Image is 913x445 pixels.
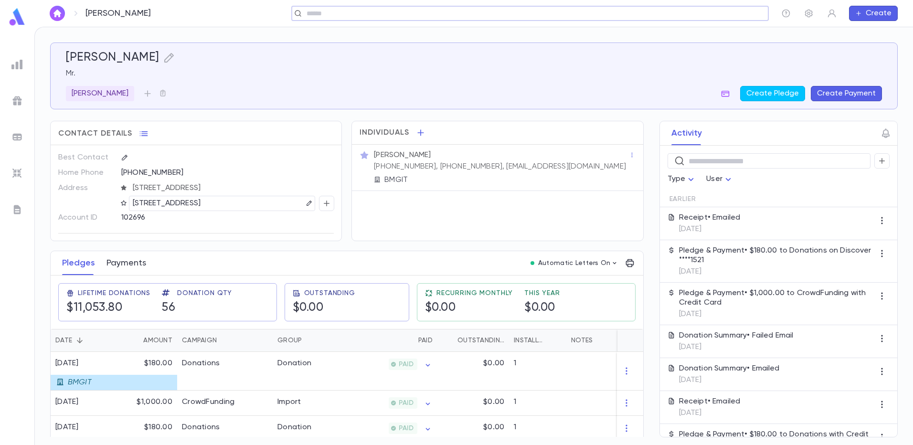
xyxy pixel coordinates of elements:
[395,360,417,368] span: PAID
[538,259,611,267] p: Automatic Letters On
[11,59,23,70] img: reports_grey.c525e4749d1bce6a11f5fe2a8de1b229.svg
[115,391,177,416] div: $1,000.00
[527,256,622,270] button: Automatic Letters On
[58,180,113,196] p: Address
[128,333,143,348] button: Sort
[115,329,177,352] div: Amount
[566,329,686,352] div: Notes
[509,416,566,441] div: 1
[668,175,686,183] span: Type
[706,175,722,183] span: User
[679,213,741,222] p: Receipt • Emailed
[11,131,23,143] img: batches_grey.339ca447c9d9533ef1741baa751efc33.svg
[58,150,113,165] p: Best Contact
[55,397,79,407] div: [DATE]
[679,375,780,385] p: [DATE]
[58,165,113,180] p: Home Phone
[66,86,134,101] div: [PERSON_NAME]
[293,301,324,315] h5: $0.00
[811,86,882,101] button: Create Payment
[182,397,234,407] div: CrowdFunding
[679,288,874,307] p: Pledge & Payment • $1,000.00 to CrowdFunding with Credit Card
[58,210,113,225] p: Account ID
[418,329,433,352] div: Paid
[514,329,546,352] div: Installments
[671,121,702,145] button: Activity
[55,359,129,368] div: [DATE]
[55,329,72,352] div: Date
[679,246,874,265] p: Pledge & Payment • $180.00 to Donations on Discover ****1521
[483,359,504,368] p: $0.00
[679,331,794,340] p: Donation Summary • Failed Email
[11,168,23,179] img: imports_grey.530a8a0e642e233f2baf0ef88e8c9fcb.svg
[395,424,417,432] span: PAID
[436,289,513,297] span: Recurring Monthly
[121,210,287,224] div: 102696
[55,423,79,432] div: [DATE]
[668,170,697,189] div: Type
[277,359,311,368] div: Donation
[66,69,882,78] p: Mr.
[425,301,456,315] h5: $0.00
[277,397,301,407] div: Import
[442,333,457,348] button: Sort
[344,329,437,352] div: Paid
[509,352,566,391] div: 1
[177,289,232,297] span: Donation Qty
[182,359,220,368] div: Donations
[11,95,23,106] img: campaigns_grey.99e729a5f7ee94e3726e6486bddda8f1.svg
[546,333,562,348] button: Sort
[273,329,344,352] div: Group
[72,89,128,98] p: [PERSON_NAME]
[571,329,593,352] div: Notes
[66,51,159,65] h5: [PERSON_NAME]
[374,162,626,171] p: [PHONE_NUMBER], [PHONE_NUMBER], [EMAIL_ADDRESS][DOMAIN_NAME]
[121,165,334,180] div: [PHONE_NUMBER]
[106,251,146,275] button: Payments
[457,329,504,352] div: Outstanding
[509,329,566,352] div: Installments
[8,8,27,26] img: logo
[669,195,696,203] span: Earlier
[277,329,302,352] div: Group
[679,408,741,418] p: [DATE]
[72,333,87,348] button: Sort
[11,204,23,215] img: letters_grey.7941b92b52307dd3b8a917253454ce1c.svg
[706,170,734,189] div: User
[679,267,874,276] p: [DATE]
[395,399,417,407] span: PAID
[304,289,355,297] span: Outstanding
[78,289,150,297] span: Lifetime Donations
[360,128,409,138] span: Individuals
[277,423,311,432] div: Donation
[437,329,509,352] div: Outstanding
[52,10,63,17] img: home_white.a664292cf8c1dea59945f0da9f25487c.svg
[483,423,504,432] p: $0.00
[403,333,418,348] button: Sort
[524,301,555,315] h5: $0.00
[679,342,794,352] p: [DATE]
[679,364,780,373] p: Donation Summary • Emailed
[85,8,151,19] p: [PERSON_NAME]
[483,397,504,407] p: $0.00
[740,86,805,101] button: Create Pledge
[162,301,175,315] h5: 56
[62,251,95,275] button: Pledges
[384,175,408,185] p: BMGIT
[679,224,741,234] p: [DATE]
[66,301,122,315] h5: $11,053.80
[120,359,172,390] div: $180.00
[129,183,335,193] span: [STREET_ADDRESS]
[58,129,132,138] span: Contact Details
[302,333,317,348] button: Sort
[849,6,898,21] button: Create
[679,309,874,319] p: [DATE]
[115,416,177,441] div: $180.00
[509,391,566,416] div: 1
[182,423,220,432] div: Donations
[133,198,201,209] p: [STREET_ADDRESS]
[68,378,92,387] p: BMGIT
[143,329,172,352] div: Amount
[374,150,431,160] p: [PERSON_NAME]
[51,329,115,352] div: Date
